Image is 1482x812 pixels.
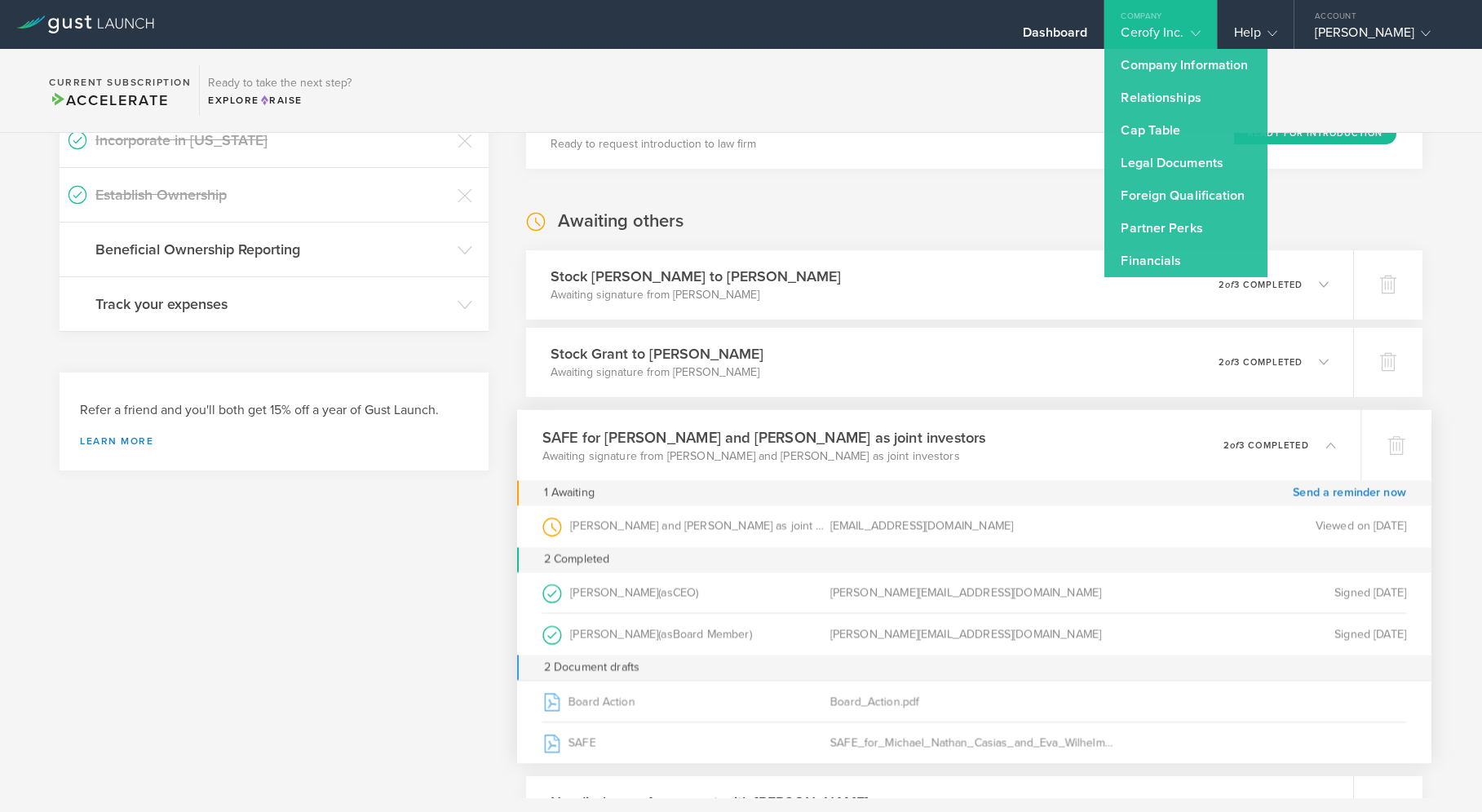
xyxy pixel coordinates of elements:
[830,505,1118,547] div: [EMAIL_ADDRESS][DOMAIN_NAME]
[95,239,449,260] h3: Beneficial Ownership Reporting
[80,401,468,420] h3: Refer a friend and you'll both get 15% off a year of Gust Launch.
[517,655,1431,680] div: 2 Document drafts
[551,136,756,152] p: Ready to request introduction to law firm
[673,626,750,640] span: Board Member
[697,585,699,598] span: )
[551,266,841,287] h3: Stock [PERSON_NAME] to [PERSON_NAME]
[199,65,360,116] div: Ready to take the next step?ExploreRaise
[673,585,697,598] span: CEO
[1023,24,1088,49] div: Dashboard
[1294,480,1407,505] a: Send a reminder now
[1225,357,1234,368] em: of
[542,505,830,547] div: [PERSON_NAME] and [PERSON_NAME] as joint investors
[208,93,352,108] div: Explore
[1225,280,1234,290] em: of
[1118,613,1406,655] div: Signed [DATE]
[517,547,1431,572] div: 2 Completed
[259,95,303,106] span: Raise
[542,613,830,655] div: [PERSON_NAME]
[1118,571,1406,612] div: Signed [DATE]
[49,77,191,87] h2: Current Subscription
[750,626,752,640] span: )
[1118,505,1406,547] div: Viewed on [DATE]
[526,99,1422,169] div: Connect with Law FirmReady to request introduction to law firmReady for Introduction
[542,681,830,722] div: Board Action
[542,426,986,448] h3: SAFE for [PERSON_NAME] and [PERSON_NAME] as joint investors
[208,77,352,89] h3: Ready to take the next step?
[551,343,763,364] h3: Stock Grant to [PERSON_NAME]
[830,571,1118,612] div: [PERSON_NAME][EMAIL_ADDRESS][DOMAIN_NAME]
[659,626,673,640] span: (as
[1219,358,1303,367] p: 2 3 completed
[80,436,468,446] a: Learn more
[1223,440,1309,449] p: 2 3 completed
[1234,123,1396,144] div: Ready for Introduction
[542,571,830,612] div: [PERSON_NAME]
[558,210,683,233] h2: Awaiting others
[1315,24,1453,49] div: [PERSON_NAME]
[830,722,1118,763] div: SAFE_for_Michael_Nathan_Casias_and_Eva_Wilhelm_as_joint_investors.pdf
[95,130,449,151] h3: Incorporate in [US_STATE]
[542,722,830,763] div: SAFE
[551,287,841,303] p: Awaiting signature from [PERSON_NAME]
[659,585,673,598] span: (as
[830,613,1118,655] div: [PERSON_NAME][EMAIL_ADDRESS][DOMAIN_NAME]
[95,293,449,315] h3: Track your expenses
[1230,439,1239,450] em: of
[830,681,1118,722] div: Board_Action.pdf
[542,448,986,464] p: Awaiting signature from [PERSON_NAME] and [PERSON_NAME] as joint investors
[551,364,763,381] p: Awaiting signature from [PERSON_NAME]
[1219,280,1303,289] p: 2 3 completed
[1121,24,1200,49] div: Cerofy Inc.
[1234,24,1277,49] div: Help
[49,91,168,109] span: Accelerate
[95,184,449,205] h3: Establish Ownership
[544,480,595,505] div: 1 Awaiting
